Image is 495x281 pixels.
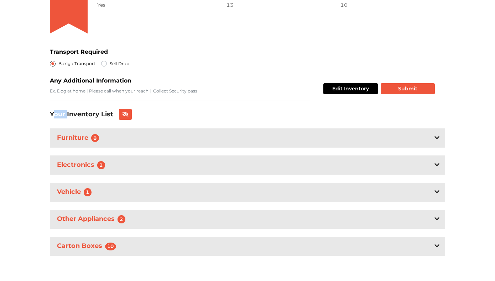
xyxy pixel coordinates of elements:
h3: Other Appliances [56,214,130,225]
div: Yes [97,1,137,9]
h3: Electronics [56,160,109,171]
span: 2 [97,161,105,169]
h3: Carton Boxes [56,241,120,252]
div: 13 [226,1,251,9]
h3: Vehicle [56,187,96,198]
span: 10 [105,243,116,250]
button: Edit Inventory [323,83,378,94]
span: 1 [84,188,92,196]
h3: Furniture [56,133,103,144]
label: Self Drop [110,59,129,68]
span: 8 [91,134,99,142]
span: 2 [118,215,125,223]
div: 10 [340,1,376,9]
b: Any Additional Information [50,77,131,84]
h3: Your Inventory List [50,111,113,118]
b: Transport Required [50,48,108,55]
button: Submit [381,83,435,94]
label: Boxigo Transport [58,59,95,68]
